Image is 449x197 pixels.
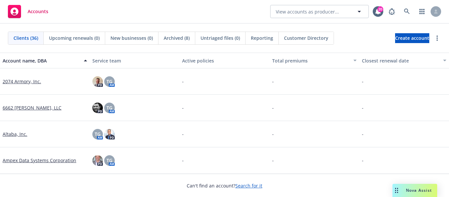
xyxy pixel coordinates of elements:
img: photo [92,76,103,87]
span: - [362,104,364,111]
button: Nova Assist [392,184,437,197]
span: - [272,131,274,137]
span: Untriaged files (0) [201,35,240,41]
div: Drag to move [392,184,401,197]
span: Clients (36) [13,35,38,41]
a: Ampex Data Systems Corporation [3,157,76,164]
span: Accounts [28,9,48,14]
div: Service team [92,57,177,64]
span: - [182,78,184,85]
div: Account name, DBA [3,57,80,64]
div: Active policies [182,57,267,64]
span: Reporting [251,35,273,41]
div: Closest renewal date [362,57,439,64]
img: photo [92,103,103,113]
span: New businesses (0) [110,35,153,41]
span: Customer Directory [284,35,328,41]
span: Can't find an account? [187,182,262,189]
a: Search for it [235,183,262,189]
a: Accounts [5,2,51,21]
a: more [433,34,441,42]
a: Altaba, Inc. [3,131,27,137]
button: Service team [90,53,179,68]
img: photo [92,155,103,166]
a: Report a Bug [385,5,398,18]
a: Create account [395,33,429,43]
span: - [182,131,184,137]
a: 6662 [PERSON_NAME], LLC [3,104,61,111]
span: Create account [395,32,429,44]
span: - [362,157,364,164]
span: - [182,157,184,164]
div: Total premiums [272,57,349,64]
span: - [182,104,184,111]
span: TG [95,131,101,137]
span: Nova Assist [406,187,432,193]
span: TG [106,157,112,164]
span: Upcoming renewals (0) [49,35,100,41]
div: 20 [377,6,383,12]
span: - [272,104,274,111]
a: Search [400,5,414,18]
span: TG [106,104,112,111]
span: - [362,78,364,85]
a: 2074 Armory, Inc. [3,78,41,85]
img: photo [104,129,115,139]
span: Archived (8) [164,35,190,41]
button: Total premiums [270,53,359,68]
button: Active policies [179,53,269,68]
span: - [362,131,364,137]
span: - [272,157,274,164]
span: View accounts as producer... [276,8,339,15]
span: - [272,78,274,85]
button: View accounts as producer... [270,5,369,18]
button: Closest renewal date [359,53,449,68]
a: Switch app [415,5,429,18]
span: TG [106,78,112,85]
